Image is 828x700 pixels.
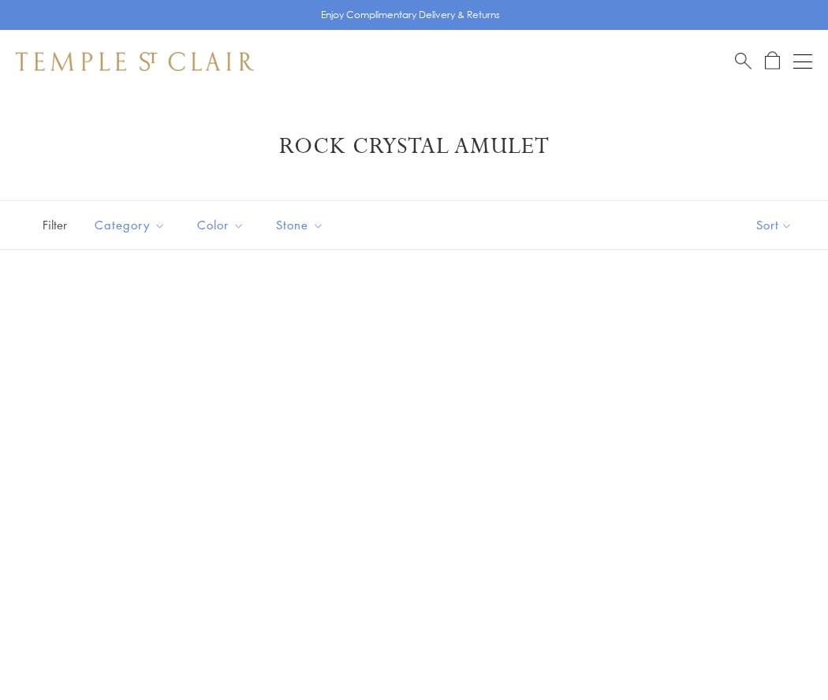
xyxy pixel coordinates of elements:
[87,215,177,235] span: Category
[793,52,812,71] button: Open navigation
[83,207,177,243] button: Category
[321,7,500,23] p: Enjoy Complimentary Delivery & Returns
[264,207,336,243] button: Stone
[268,215,336,235] span: Stone
[39,132,789,161] h1: Rock Crystal Amulet
[189,215,256,235] span: Color
[735,51,752,71] a: Search
[16,52,254,71] img: Temple St. Clair
[765,51,780,71] a: Open Shopping Bag
[185,207,256,243] button: Color
[721,201,828,249] button: Show sort by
